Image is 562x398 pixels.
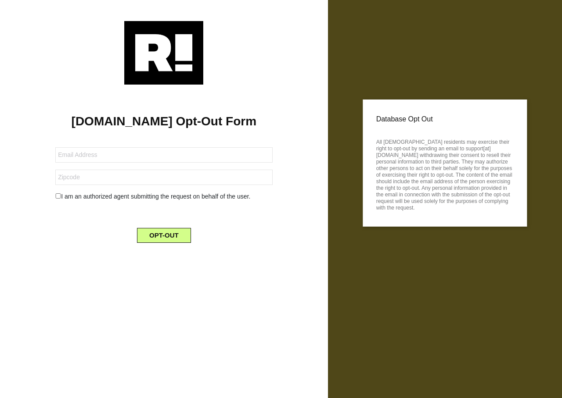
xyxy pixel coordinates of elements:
p: Database Opt Out [376,113,514,126]
p: All [DEMOGRAPHIC_DATA] residents may exercise their right to opt-out by sending an email to suppo... [376,136,514,211]
img: Retention.com [124,21,203,85]
div: I am an authorized agent submitting the request on behalf of the user. [49,192,279,201]
button: OPT-OUT [137,228,191,243]
input: Email Address [55,147,272,163]
h1: [DOMAIN_NAME] Opt-Out Form [13,114,315,129]
input: Zipcode [55,170,272,185]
